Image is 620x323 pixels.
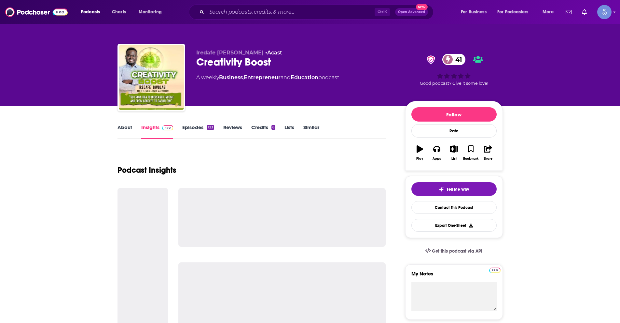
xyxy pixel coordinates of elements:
[182,124,214,139] a: Episodes123
[420,81,488,86] span: Good podcast? Give it some love!
[484,157,492,161] div: Share
[489,267,501,273] a: Pro website
[432,248,482,254] span: Get this podcast via API
[244,74,281,81] a: Entrepreneur
[219,74,243,81] a: Business
[428,141,445,165] button: Apps
[207,125,214,130] div: 123
[141,124,173,139] a: InsightsPodchaser Pro
[563,7,574,18] a: Show notifications dropdown
[405,50,503,90] div: verified Badge41Good podcast? Give it some love!
[207,7,375,17] input: Search podcasts, credits, & more...
[81,7,100,17] span: Podcasts
[463,157,478,161] div: Bookmark
[112,7,126,17] span: Charts
[265,50,282,56] span: •
[411,107,497,122] button: Follow
[375,8,390,16] span: Ctrl K
[439,187,444,192] img: tell me why sparkle
[243,74,244,81] span: ,
[411,201,497,214] a: Contact This Podcast
[597,5,612,19] img: User Profile
[479,141,496,165] button: Share
[195,5,440,20] div: Search podcasts, credits, & more...
[395,8,428,16] button: Open AdvancedNew
[597,5,612,19] span: Logged in as Spiral5-G1
[462,141,479,165] button: Bookmark
[284,124,294,139] a: Lists
[451,157,457,161] div: List
[493,7,538,17] button: open menu
[411,219,497,232] button: Export One-Sheet
[139,7,162,17] span: Monitoring
[579,7,589,18] a: Show notifications dropdown
[196,50,264,56] span: Iredafe [PERSON_NAME]
[398,10,425,14] span: Open Advanced
[196,74,339,81] div: A weekly podcast
[416,4,428,10] span: New
[449,54,465,65] span: 41
[433,157,441,161] div: Apps
[456,7,495,17] button: open menu
[411,182,497,196] button: tell me why sparkleTell Me Why
[442,54,465,65] a: 41
[425,55,437,64] img: verified Badge
[489,268,501,273] img: Podchaser Pro
[119,45,184,110] img: Creativity Boost
[447,187,469,192] span: Tell Me Why
[303,124,319,139] a: Similar
[543,7,554,17] span: More
[538,7,562,17] button: open menu
[162,125,173,130] img: Podchaser Pro
[281,74,291,81] span: and
[411,141,428,165] button: Play
[416,157,423,161] div: Play
[291,74,318,81] a: Education
[117,124,132,139] a: About
[117,165,176,175] h1: Podcast Insights
[461,7,487,17] span: For Business
[420,243,488,259] a: Get this podcast via API
[5,6,68,18] img: Podchaser - Follow, Share and Rate Podcasts
[411,271,497,282] label: My Notes
[251,124,275,139] a: Credits6
[76,7,108,17] button: open menu
[445,141,462,165] button: List
[271,125,275,130] div: 6
[267,50,282,56] a: Acast
[411,124,497,138] div: Rate
[597,5,612,19] button: Show profile menu
[134,7,170,17] button: open menu
[108,7,130,17] a: Charts
[223,124,242,139] a: Reviews
[497,7,529,17] span: For Podcasters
